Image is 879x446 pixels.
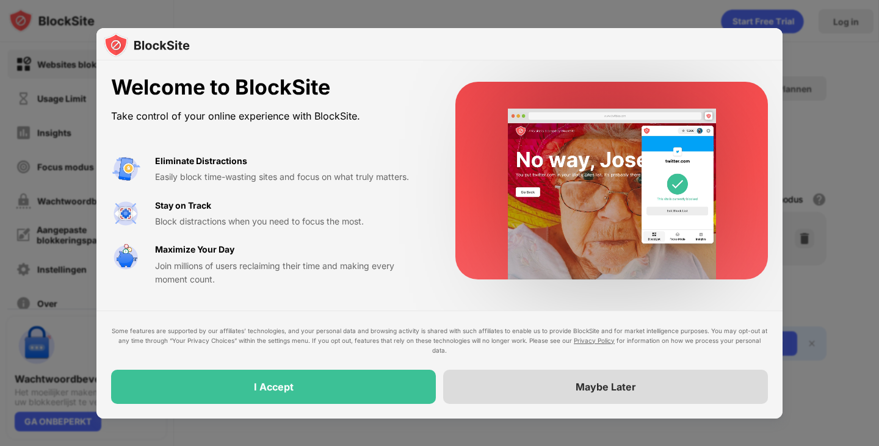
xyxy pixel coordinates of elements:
[104,33,190,57] img: logo-blocksite.svg
[155,199,211,212] div: Stay on Track
[155,154,247,168] div: Eliminate Distractions
[111,199,140,228] img: value-focus.svg
[111,75,426,100] div: Welcome to BlockSite
[155,215,426,228] div: Block distractions when you need to focus the most.
[576,381,636,393] div: Maybe Later
[111,243,140,272] img: value-safe-time.svg
[111,107,426,125] div: Take control of your online experience with BlockSite.
[155,243,234,256] div: Maximize Your Day
[574,337,615,344] a: Privacy Policy
[155,259,426,287] div: Join millions of users reclaiming their time and making every moment count.
[111,154,140,184] img: value-avoid-distractions.svg
[155,170,426,184] div: Easily block time-wasting sites and focus on what truly matters.
[111,326,768,355] div: Some features are supported by our affiliates’ technologies, and your personal data and browsing ...
[254,381,294,393] div: I Accept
